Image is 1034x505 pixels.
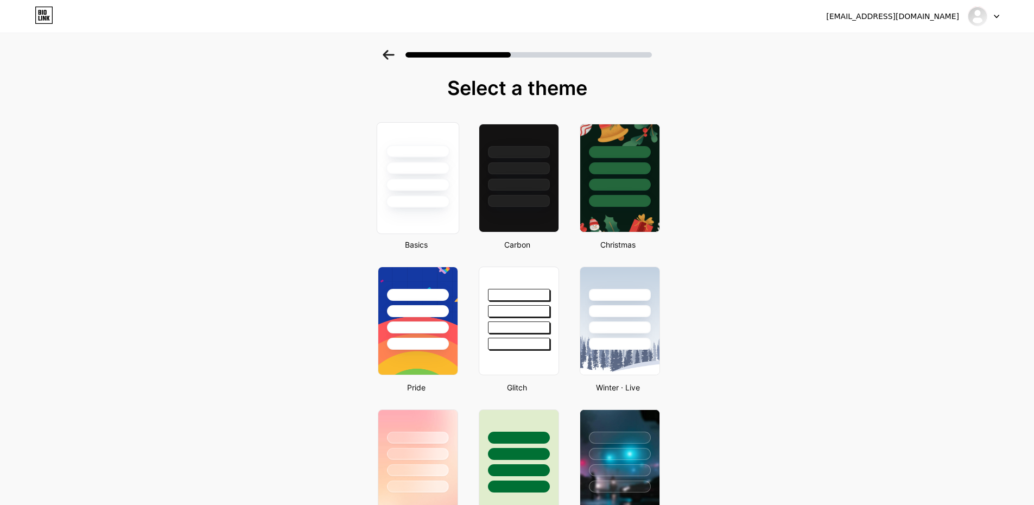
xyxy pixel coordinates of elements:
div: [EMAIL_ADDRESS][DOMAIN_NAME] [826,11,959,22]
div: Christmas [576,239,660,250]
div: Winter · Live [576,382,660,393]
div: Select a theme [373,77,661,99]
img: Maker NewOrder 1 [967,6,988,27]
div: Pride [375,382,458,393]
div: Glitch [475,382,559,393]
div: Basics [375,239,458,250]
div: Carbon [475,239,559,250]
